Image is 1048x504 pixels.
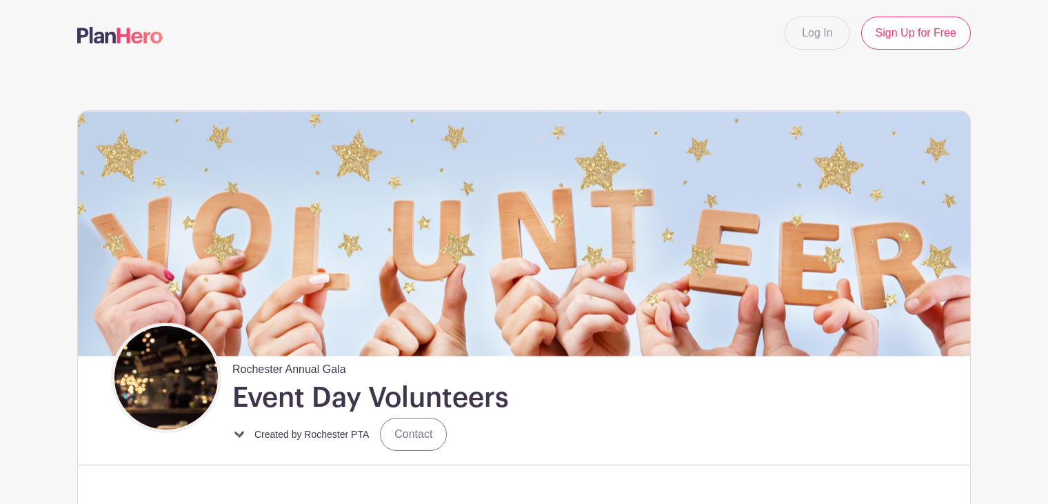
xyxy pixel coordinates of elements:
[232,427,246,441] img: Eagle-logo.jpg
[861,17,971,50] a: Sign Up for Free
[380,418,447,451] a: Contact
[232,381,509,415] h1: Event Day Volunteers
[232,356,346,378] span: Rochester Annual Gala
[78,111,970,356] img: header-volunteer.png
[77,27,163,43] img: logo-507f7623f17ff9eddc593b1ce0a138ce2505c220e1c5a4e2b4648c50719b7d32.svg
[114,326,218,430] img: Momclone-Holiday-Party-Planning-FB-1200x628.jpg
[785,17,849,50] a: Log In
[254,429,369,440] small: Created by Rochester PTA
